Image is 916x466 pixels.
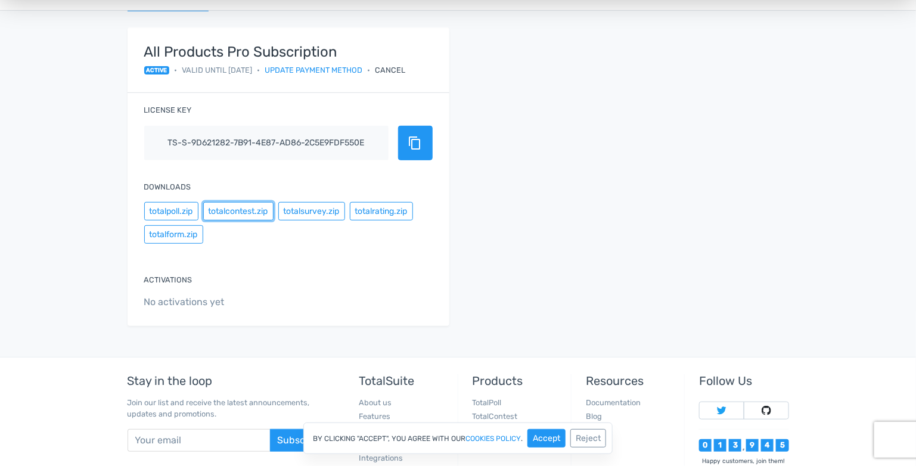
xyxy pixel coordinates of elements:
strong: All Products Pro Subscription [144,44,406,60]
h5: TotalSuite [359,374,449,387]
div: Cancel [375,64,405,76]
a: About us [359,398,392,407]
button: totalpoll.zip [144,202,198,220]
button: totalcontest.zip [203,202,274,220]
button: Reject [570,429,606,448]
span: content_copy [408,136,423,150]
h5: Follow Us [699,374,788,387]
h5: Resources [586,374,675,387]
a: Blog [586,412,602,421]
div: By clicking "Accept", you agree with our . [303,422,613,454]
label: Downloads [144,181,191,192]
span: No activations yet [144,295,433,309]
button: totalform.zip [144,225,203,244]
span: • [367,64,370,76]
a: TotalPoll [473,398,502,407]
button: content_copy [398,126,433,160]
button: Accept [527,429,566,448]
button: totalsurvey.zip [278,202,345,220]
label: Activations [144,274,192,285]
label: License key [144,104,192,116]
span: • [174,64,177,76]
a: Features [359,412,391,421]
a: cookies policy [465,435,521,442]
a: Documentation [586,398,641,407]
a: TotalContest [473,412,518,421]
button: totalrating.zip [350,202,413,220]
h5: Stay in the loop [128,374,331,387]
span: active [144,66,170,74]
div: Happy customers, join them! [699,456,788,465]
a: Integrations [359,453,403,462]
span: • [257,64,260,76]
h5: Products [473,374,562,387]
a: Update payment method [265,64,362,76]
span: Valid until [DATE] [182,64,252,76]
img: Follow TotalSuite on Github [762,406,771,415]
p: Join our list and receive the latest announcements, updates and promotions. [128,397,331,420]
img: Follow TotalSuite on Twitter [717,406,726,415]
